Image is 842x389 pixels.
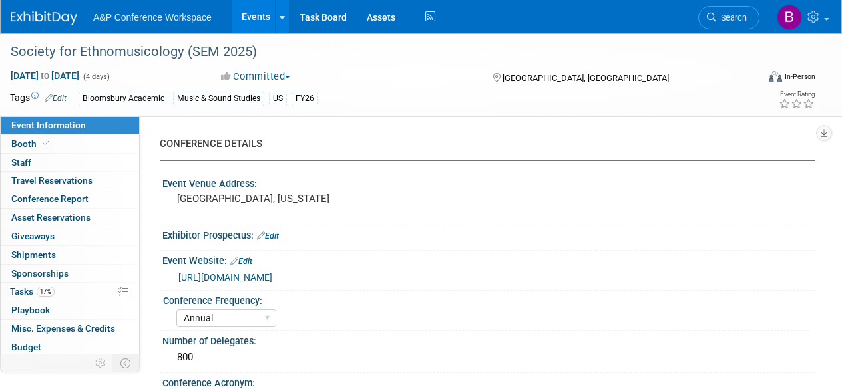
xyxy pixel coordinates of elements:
[162,225,815,243] div: Exhibitor Prospectus:
[39,70,51,81] span: to
[11,342,41,352] span: Budget
[6,40,747,64] div: Society for Ethnomusicology (SEM 2025)
[292,92,318,106] div: FY26
[178,272,272,283] a: [URL][DOMAIN_NAME]
[1,227,139,245] a: Giveaways
[1,320,139,338] a: Misc. Expenses & Credits
[10,70,80,82] span: [DATE] [DATE]
[45,94,67,103] a: Edit
[257,231,279,241] a: Edit
[11,268,69,279] span: Sponsorships
[112,354,140,372] td: Toggle Event Tabs
[177,193,420,205] pre: [GEOGRAPHIC_DATA], [US_STATE]
[503,73,669,83] span: [GEOGRAPHIC_DATA], [GEOGRAPHIC_DATA]
[779,91,815,98] div: Event Rating
[216,70,296,84] button: Committed
[1,209,139,227] a: Asset Reservations
[1,246,139,264] a: Shipments
[162,174,815,190] div: Event Venue Address:
[777,5,802,30] img: Brenna Akerman
[230,257,252,266] a: Edit
[769,71,782,82] img: Format-Inperson.png
[11,323,115,334] span: Misc. Expenses & Credits
[11,11,77,25] img: ExhibitDay
[89,354,112,372] td: Personalize Event Tab Strip
[11,157,31,168] span: Staff
[11,120,86,130] span: Event Information
[11,231,55,241] span: Giveaways
[11,175,93,186] span: Travel Reservations
[1,190,139,208] a: Conference Report
[269,92,287,106] div: US
[163,291,809,307] div: Conference Frequency:
[11,249,56,260] span: Shipments
[1,265,139,283] a: Sponsorships
[11,212,91,223] span: Asset Reservations
[716,13,747,23] span: Search
[1,283,139,301] a: Tasks17%
[10,91,67,106] td: Tags
[79,92,168,106] div: Bloomsbury Academic
[172,347,805,368] div: 800
[698,6,759,29] a: Search
[93,12,212,23] span: A&P Conference Workspace
[11,138,52,149] span: Booth
[698,69,815,89] div: Event Format
[1,154,139,172] a: Staff
[162,331,815,348] div: Number of Delegates:
[1,116,139,134] a: Event Information
[11,194,89,204] span: Conference Report
[1,172,139,190] a: Travel Reservations
[43,140,49,147] i: Booth reservation complete
[11,305,50,315] span: Playbook
[160,137,805,151] div: CONFERENCE DETAILS
[1,301,139,319] a: Playbook
[173,92,264,106] div: Music & Sound Studies
[37,287,55,297] span: 17%
[784,72,815,82] div: In-Person
[1,338,139,356] a: Budget
[1,135,139,153] a: Booth
[162,251,815,268] div: Event Website:
[10,286,55,297] span: Tasks
[82,72,110,81] span: (4 days)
